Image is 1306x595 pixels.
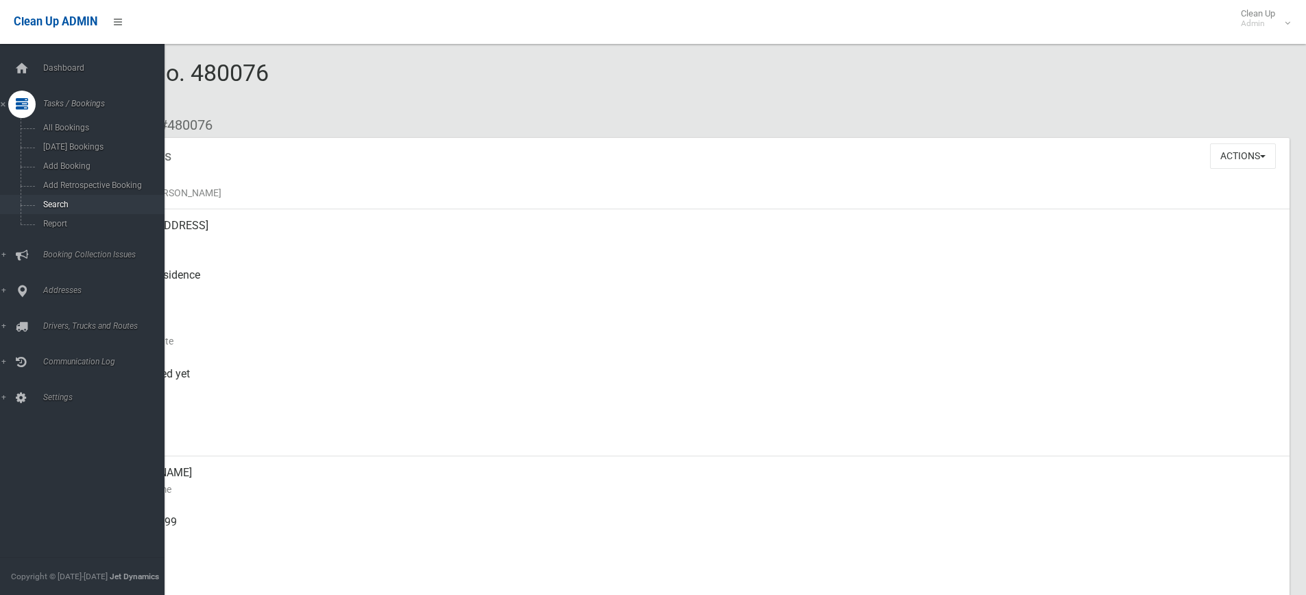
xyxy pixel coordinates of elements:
div: [DATE] [110,407,1279,456]
li: #480076 [149,113,213,138]
small: Admin [1241,19,1275,29]
span: Add Retrospective Booking [39,180,163,190]
div: 0400 929 999 [110,506,1279,555]
span: Clean Up ADMIN [14,15,97,28]
button: Actions [1210,143,1276,169]
span: Communication Log [39,357,175,366]
span: Settings [39,393,175,402]
span: Booking No. 480076 [60,59,269,113]
small: Collected At [110,382,1279,399]
span: Report [39,219,163,229]
span: Tasks / Bookings [39,99,175,108]
span: Search [39,200,163,209]
span: Copyright © [DATE]-[DATE] [11,572,108,581]
small: Mobile [110,530,1279,547]
small: Zone [110,432,1279,448]
span: Addresses [39,285,175,295]
small: Collection Date [110,333,1279,349]
span: Clean Up [1234,8,1289,29]
small: Address [110,234,1279,250]
div: [STREET_ADDRESS] [110,209,1279,259]
small: Name of [PERSON_NAME] [110,185,1279,201]
span: Drivers, Trucks and Routes [39,321,175,331]
small: Contact Name [110,481,1279,498]
span: Booking Collection Issues [39,250,175,259]
span: Dashboard [39,63,175,73]
span: All Bookings [39,123,163,132]
div: [DATE] [110,308,1279,358]
div: Not collected yet [110,358,1279,407]
span: [DATE] Bookings [39,142,163,152]
small: Pickup Point [110,283,1279,300]
strong: Jet Dynamics [110,572,159,581]
div: Front of Residence [110,259,1279,308]
span: Add Booking [39,161,163,171]
div: [PERSON_NAME] [110,456,1279,506]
